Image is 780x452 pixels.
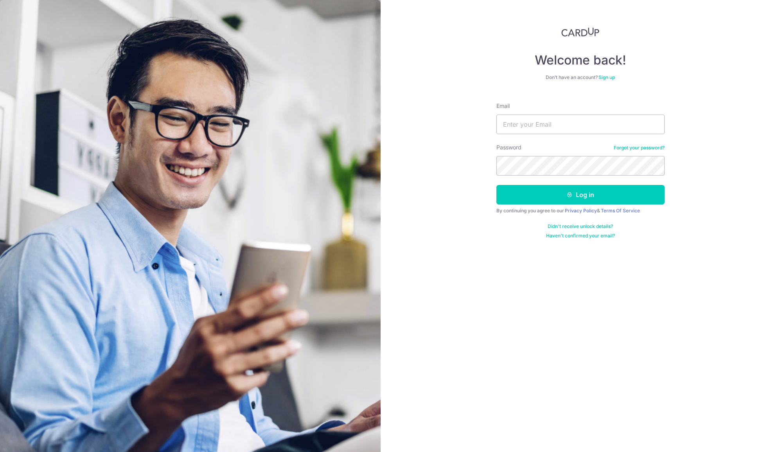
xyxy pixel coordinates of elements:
div: Don’t have an account? [496,74,665,81]
div: By continuing you agree to our & [496,208,665,214]
h4: Welcome back! [496,52,665,68]
a: Didn't receive unlock details? [548,223,613,230]
a: Forgot your password? [614,145,665,151]
label: Email [496,102,510,110]
a: Terms Of Service [601,208,640,213]
a: Privacy Policy [565,208,597,213]
a: Haven't confirmed your email? [546,233,615,239]
button: Log in [496,185,665,204]
img: CardUp Logo [561,27,600,37]
label: Password [496,143,521,151]
input: Enter your Email [496,115,665,134]
a: Sign up [598,74,615,80]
